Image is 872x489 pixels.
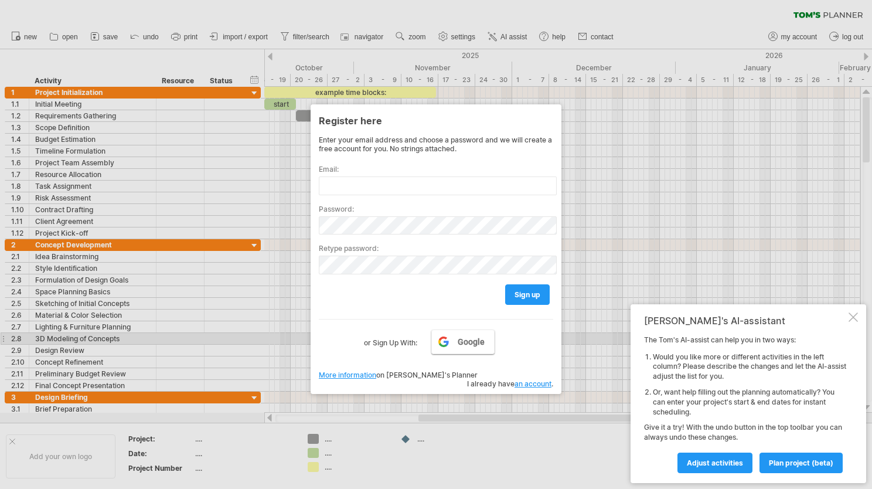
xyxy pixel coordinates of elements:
[515,379,551,388] a: an account
[644,315,846,327] div: [PERSON_NAME]'s AI-assistant
[319,244,553,253] label: Retype password:
[458,337,485,347] span: Google
[319,165,553,174] label: Email:
[319,110,553,131] div: Register here
[319,205,553,213] label: Password:
[364,330,417,349] label: or Sign Up With:
[653,352,846,382] li: Would you like more or different activities in the left column? Please describe the changes and l...
[759,453,843,473] a: plan project (beta)
[687,459,743,467] span: Adjust activities
[431,330,495,354] a: Google
[677,453,752,473] a: Adjust activities
[319,371,376,379] a: More information
[644,335,846,473] div: The Tom's AI-assist can help you in two ways: Give it a try! With the undo button in the top tool...
[319,371,478,379] span: on [PERSON_NAME]'s Planner
[769,459,833,467] span: plan project (beta)
[467,379,553,388] span: I already have .
[653,388,846,417] li: Or, want help filling out the planning automatically? You can enter your project's start & end da...
[515,290,540,299] span: sign up
[319,135,553,153] div: Enter your email address and choose a password and we will create a free account for you. No stri...
[505,284,550,305] a: sign up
